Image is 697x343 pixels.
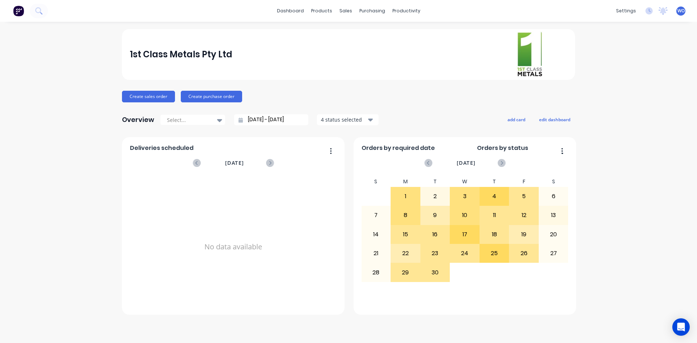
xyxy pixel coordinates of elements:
[509,187,538,205] div: 5
[130,176,337,317] div: No data available
[307,5,336,16] div: products
[509,206,538,224] div: 12
[181,91,242,102] button: Create purchase order
[362,263,391,281] div: 28
[509,176,539,187] div: F
[421,225,450,244] div: 16
[356,5,389,16] div: purchasing
[420,176,450,187] div: T
[336,5,356,16] div: sales
[225,159,244,167] span: [DATE]
[391,244,420,262] div: 22
[539,187,568,205] div: 6
[539,225,568,244] div: 20
[450,206,479,224] div: 10
[391,225,420,244] div: 15
[450,244,479,262] div: 24
[391,176,420,187] div: M
[480,225,509,244] div: 18
[450,225,479,244] div: 17
[480,206,509,224] div: 11
[122,113,154,127] div: Overview
[539,244,568,262] div: 27
[480,187,509,205] div: 4
[480,244,509,262] div: 25
[362,144,435,152] span: Orders by required date
[534,115,575,124] button: edit dashboard
[672,318,690,336] div: Open Intercom Messenger
[321,116,367,123] div: 4 status selected
[450,176,480,187] div: W
[391,206,420,224] div: 8
[612,5,640,16] div: settings
[362,206,391,224] div: 7
[509,225,538,244] div: 19
[273,5,307,16] a: dashboard
[130,47,232,62] div: 1st Class Metals Pty Ltd
[13,5,24,16] img: Factory
[539,176,568,187] div: S
[421,187,450,205] div: 2
[317,114,379,125] button: 4 status selected
[130,144,193,152] span: Deliveries scheduled
[421,244,450,262] div: 23
[509,244,538,262] div: 26
[539,206,568,224] div: 13
[389,5,424,16] div: productivity
[450,187,479,205] div: 3
[361,176,391,187] div: S
[421,206,450,224] div: 9
[516,31,543,78] img: 1st Class Metals Pty Ltd
[122,91,175,102] button: Create sales order
[391,187,420,205] div: 1
[480,176,509,187] div: T
[503,115,530,124] button: add card
[457,159,476,167] span: [DATE]
[677,8,685,14] span: WO
[391,263,420,281] div: 29
[362,244,391,262] div: 21
[421,263,450,281] div: 30
[477,144,528,152] span: Orders by status
[362,225,391,244] div: 14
